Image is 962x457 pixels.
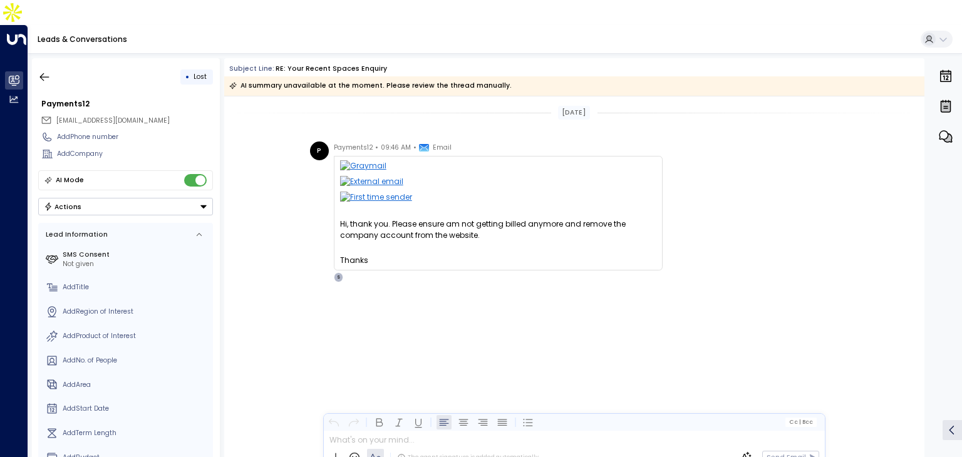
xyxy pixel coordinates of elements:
div: Not given [63,259,209,269]
div: AddPhone number [57,132,213,142]
div: [DATE] [558,106,590,120]
div: AddStart Date [63,404,209,414]
div: P [310,141,329,160]
div: • [185,68,190,85]
div: S [334,272,344,282]
span: 09:46 AM [381,141,411,154]
span: Payments12 [334,141,373,154]
span: Email [433,141,452,154]
div: Button group with a nested menu [38,198,213,215]
label: SMS Consent [63,250,209,260]
span: • [375,141,378,154]
a: Leads & Conversations [38,34,127,44]
button: Redo [346,414,361,429]
span: Cc Bcc [789,419,813,425]
img: First time sender [340,192,656,207]
span: • [413,141,416,154]
span: | [799,419,800,425]
span: Hi, thank you. Please ensure am not getting billed anymore and remove the company account from th... [340,218,656,241]
span: payments12@icommserv.me [56,116,170,126]
div: Payments12 [41,98,213,110]
div: RE: Your recent Spaces enquiry [276,64,387,74]
span: Subject Line: [229,64,274,73]
span: Lost [194,72,207,81]
span: Thanks [340,255,368,266]
div: AI summary unavailable at the moment. Please review the thread manually. [229,80,512,92]
div: AddNo. of People [63,356,209,366]
img: Graymail [340,160,656,176]
div: AddRegion of Interest [63,307,209,317]
button: Cc|Bcc [785,418,817,426]
div: AddProduct of Interest [63,331,209,341]
div: AddArea [63,380,209,390]
div: Lead Information [43,230,108,240]
span: [EMAIL_ADDRESS][DOMAIN_NAME] [56,116,170,125]
div: Actions [44,202,82,211]
div: AI Mode [56,174,84,187]
img: External email [340,176,656,192]
div: AddCompany [57,149,213,159]
button: Undo [326,414,341,429]
button: Actions [38,198,213,215]
div: AddTitle [63,282,209,292]
div: AddTerm Length [63,428,209,438]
